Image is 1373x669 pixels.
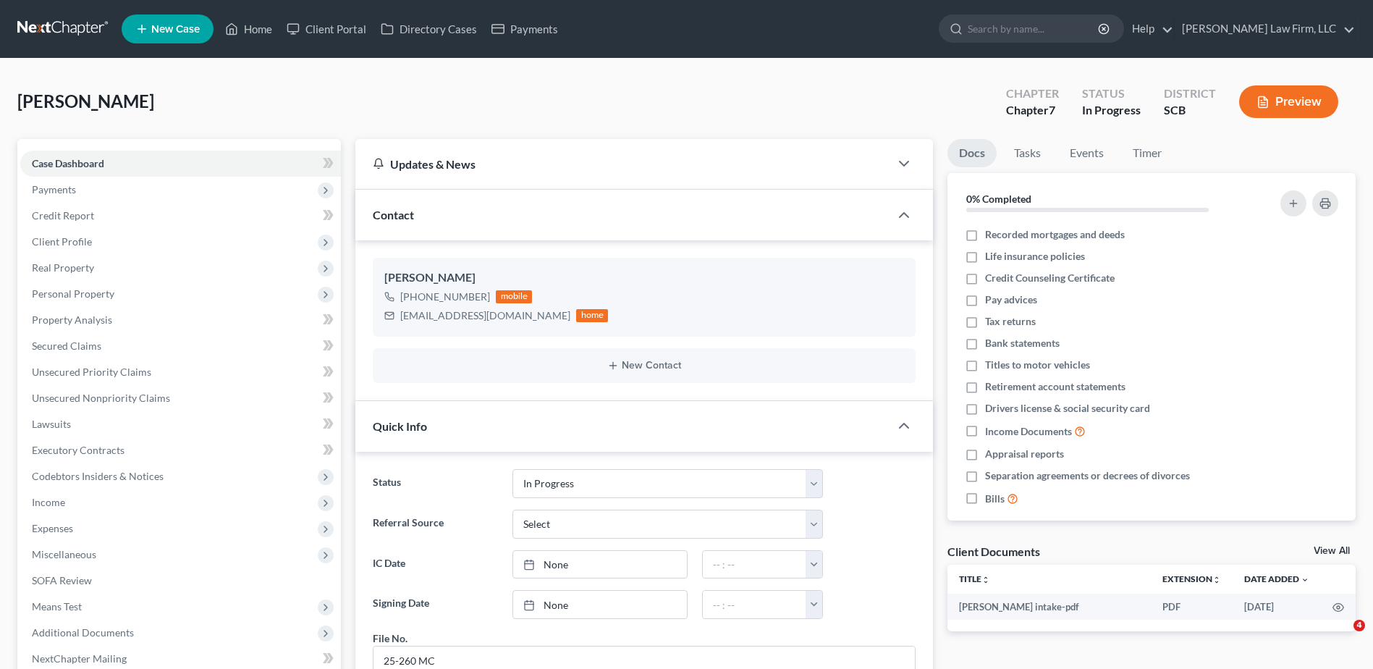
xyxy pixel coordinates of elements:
span: Retirement account statements [985,379,1125,394]
span: Additional Documents [32,626,134,639]
div: Chapter [1006,102,1059,119]
i: unfold_more [981,576,990,584]
div: Chapter [1006,85,1059,102]
div: In Progress [1082,102,1141,119]
i: expand_more [1301,576,1309,584]
span: Real Property [32,261,94,274]
input: Search by name... [968,15,1100,42]
span: New Case [151,24,200,35]
button: Preview [1239,85,1338,118]
a: Docs [947,139,997,167]
span: Client Profile [32,235,92,248]
span: Payments [32,183,76,195]
a: View All [1314,546,1350,556]
input: -- : -- [703,551,806,578]
div: home [576,309,608,322]
span: Case Dashboard [32,157,104,169]
span: Lawsuits [32,418,71,430]
span: SOFA Review [32,574,92,586]
span: Titles to motor vehicles [985,358,1090,372]
a: Credit Report [20,203,341,229]
span: Quick Info [373,419,427,433]
span: [PERSON_NAME] [17,91,154,111]
i: unfold_more [1212,576,1221,584]
span: Life insurance policies [985,249,1085,264]
label: Status [366,469,504,498]
a: Date Added expand_more [1244,573,1309,584]
div: File No. [373,631,407,646]
span: Property Analysis [32,314,112,326]
button: New Contact [384,360,904,371]
a: [PERSON_NAME] Law Firm, LLC [1175,16,1355,42]
div: [PERSON_NAME] [384,269,904,287]
a: Events [1058,139,1115,167]
label: Signing Date [366,590,504,619]
span: Personal Property [32,287,114,300]
a: Secured Claims [20,333,341,359]
div: Updates & News [373,156,872,172]
div: [EMAIL_ADDRESS][DOMAIN_NAME] [400,308,570,323]
a: Help [1125,16,1173,42]
td: [PERSON_NAME] intake-pdf [947,594,1151,620]
input: -- : -- [703,591,806,618]
a: Unsecured Nonpriority Claims [20,385,341,411]
span: 7 [1049,103,1055,117]
span: Bills [985,492,1005,506]
a: Lawsuits [20,411,341,437]
a: None [513,591,687,618]
a: Executory Contracts [20,437,341,463]
span: Recorded mortgages and deeds [985,227,1125,242]
a: Tasks [1002,139,1052,167]
a: None [513,551,687,578]
span: Income Documents [985,424,1072,439]
a: Directory Cases [373,16,484,42]
span: Unsecured Nonpriority Claims [32,392,170,404]
span: Codebtors Insiders & Notices [32,470,164,482]
a: Titleunfold_more [959,573,990,584]
span: Bank statements [985,336,1060,350]
a: SOFA Review [20,568,341,594]
label: IC Date [366,550,504,579]
span: Expenses [32,522,73,534]
span: Contact [373,208,414,222]
span: Tax returns [985,314,1036,329]
span: Unsecured Priority Claims [32,366,151,378]
div: District [1164,85,1216,102]
span: NextChapter Mailing [32,652,127,665]
span: Means Test [32,600,82,613]
span: Separation agreements or decrees of divorces [985,468,1190,483]
span: Drivers license & social security card [985,401,1150,416]
div: Client Documents [947,544,1040,559]
iframe: Intercom live chat [1324,620,1359,655]
a: Payments [484,16,565,42]
div: [PHONE_NUMBER] [400,290,490,304]
span: Credit Report [32,209,94,222]
a: Extensionunfold_more [1162,573,1221,584]
a: Unsecured Priority Claims [20,359,341,385]
span: Executory Contracts [32,444,124,456]
a: Case Dashboard [20,151,341,177]
a: Client Portal [279,16,373,42]
td: PDF [1151,594,1233,620]
span: 4 [1353,620,1365,631]
span: Secured Claims [32,340,101,352]
a: Property Analysis [20,307,341,333]
span: Credit Counseling Certificate [985,271,1115,285]
div: mobile [496,290,532,303]
span: Appraisal reports [985,447,1064,461]
a: Home [218,16,279,42]
span: Income [32,496,65,508]
div: Status [1082,85,1141,102]
div: SCB [1164,102,1216,119]
label: Referral Source [366,510,504,539]
span: Pay advices [985,293,1037,307]
span: Miscellaneous [32,548,96,560]
a: Timer [1121,139,1173,167]
strong: 0% Completed [966,193,1031,205]
td: [DATE] [1233,594,1321,620]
